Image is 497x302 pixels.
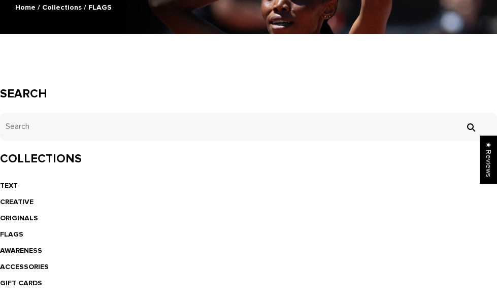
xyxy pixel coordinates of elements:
[480,136,497,184] div: Click to open Judge.me floating reviews tab
[88,3,112,12] span: FLAGS
[38,3,40,12] span: /
[42,3,82,12] a: Collections
[460,123,481,132] input: Search
[15,3,36,12] a: Home
[84,3,86,12] span: /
